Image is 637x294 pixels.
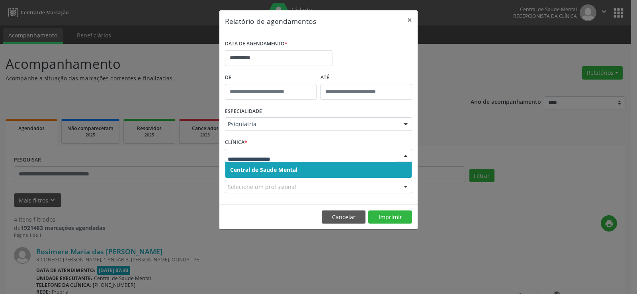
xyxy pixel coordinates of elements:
button: Cancelar [322,210,365,224]
button: Imprimir [368,210,412,224]
label: De [225,72,317,84]
h5: Relatório de agendamentos [225,16,316,26]
label: DATA DE AGENDAMENTO [225,38,287,50]
button: Close [402,10,418,30]
label: ESPECIALIDADE [225,105,262,118]
label: CLÍNICA [225,136,247,149]
span: Psiquiatria [228,120,396,128]
span: Central de Saude Mental [230,166,297,173]
label: ATÉ [320,72,412,84]
span: Selecione um profissional [228,183,296,191]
